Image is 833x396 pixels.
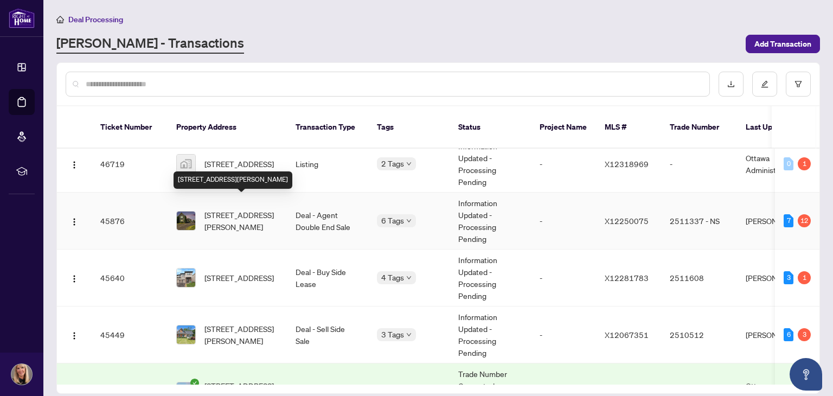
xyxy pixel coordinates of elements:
span: X12318969 [605,159,649,169]
td: 2510512 [661,306,737,363]
td: 2511608 [661,250,737,306]
span: 2 Tags [381,157,404,170]
td: - [661,136,737,193]
td: [PERSON_NAME] [737,306,818,363]
td: - [531,250,596,306]
div: 7 [784,214,793,227]
th: Trade Number [661,106,737,149]
span: [STREET_ADDRESS] [204,158,274,170]
span: down [406,161,412,167]
span: [STREET_ADDRESS][PERSON_NAME] [204,323,278,347]
td: Deal - Sell Side Sale [287,306,368,363]
span: X12250075 [605,216,649,226]
div: 3 [784,271,793,284]
span: down [406,275,412,280]
span: check-circle [190,379,199,387]
th: Last Updated By [737,106,818,149]
div: 3 [798,328,811,341]
td: - [531,136,596,193]
th: Transaction Type [287,106,368,149]
button: download [719,72,744,97]
span: edit [761,80,768,88]
th: Property Address [168,106,287,149]
td: 45449 [92,306,168,363]
td: Deal - Buy Side Lease [287,250,368,306]
td: 2511337 - NS [661,193,737,250]
div: 6 [784,328,793,341]
td: Deal - Agent Double End Sale [287,193,368,250]
span: X12067351 [605,330,649,340]
td: Information Updated - Processing Pending [450,193,531,250]
span: 3 Tags [381,328,404,341]
td: Ottawa Administrator [737,136,818,193]
span: [STREET_ADDRESS] [204,272,274,284]
span: Deal Processing [68,15,123,24]
button: filter [786,72,811,97]
span: down [406,332,412,337]
td: - [531,306,596,363]
td: Information Updated - Processing Pending [450,306,531,363]
span: down [406,218,412,223]
img: thumbnail-img [177,325,195,344]
button: Logo [66,326,83,343]
th: Project Name [531,106,596,149]
span: filter [794,80,802,88]
img: Logo [70,274,79,283]
img: Profile Icon [11,364,32,385]
span: [STREET_ADDRESS][PERSON_NAME] [204,209,278,233]
img: thumbnail-img [177,212,195,230]
th: Ticket Number [92,106,168,149]
button: Add Transaction [746,35,820,53]
td: [PERSON_NAME] [737,250,818,306]
span: 6 Tags [381,214,404,227]
td: 45640 [92,250,168,306]
button: Logo [66,155,83,173]
td: Information Updated - Processing Pending [450,136,531,193]
img: Logo [70,218,79,226]
div: 12 [798,214,811,227]
span: home [56,16,64,23]
td: Listing [287,136,368,193]
a: [PERSON_NAME] - Transactions [56,34,244,54]
td: [PERSON_NAME] [737,193,818,250]
div: 0 [784,157,793,170]
img: logo [9,8,35,28]
th: MLS # [596,106,661,149]
img: thumbnail-img [177,269,195,287]
button: Logo [66,212,83,229]
th: Status [450,106,531,149]
span: 4 Tags [381,271,404,284]
span: download [727,80,735,88]
span: Add Transaction [754,35,811,53]
img: Logo [70,161,79,169]
img: thumbnail-img [177,155,195,173]
td: 46719 [92,136,168,193]
div: 1 [798,157,811,170]
td: 45876 [92,193,168,250]
button: Logo [66,269,83,286]
span: X12281783 [605,273,649,283]
div: 1 [798,271,811,284]
div: [STREET_ADDRESS][PERSON_NAME] [174,171,292,189]
td: Information Updated - Processing Pending [450,250,531,306]
button: edit [752,72,777,97]
th: Tags [368,106,450,149]
img: Logo [70,331,79,340]
td: - [531,193,596,250]
button: Open asap [790,358,822,391]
